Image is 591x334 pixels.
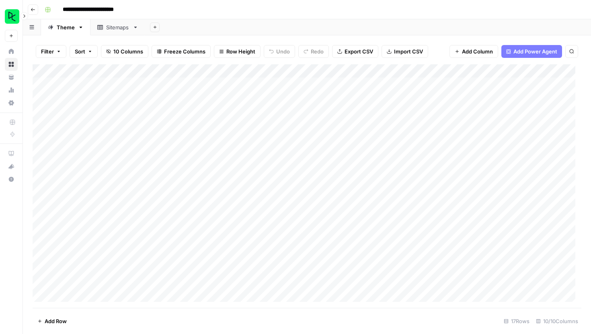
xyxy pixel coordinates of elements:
[90,19,145,35] a: Sitemaps
[45,317,67,325] span: Add Row
[332,45,378,58] button: Export CSV
[449,45,498,58] button: Add Column
[5,160,17,172] div: What's new?
[164,47,205,55] span: Freeze Columns
[5,96,18,109] a: Settings
[5,9,19,24] img: DataCamp Logo
[152,45,211,58] button: Freeze Columns
[264,45,295,58] button: Undo
[226,47,255,55] span: Row Height
[513,47,557,55] span: Add Power Agent
[382,45,428,58] button: Import CSV
[462,47,493,55] span: Add Column
[106,23,129,31] div: Sitemaps
[33,315,72,328] button: Add Row
[5,45,18,58] a: Home
[276,47,290,55] span: Undo
[501,315,533,328] div: 17 Rows
[311,47,324,55] span: Redo
[501,45,562,58] button: Add Power Agent
[394,47,423,55] span: Import CSV
[57,23,75,31] div: Theme
[113,47,143,55] span: 10 Columns
[36,45,66,58] button: Filter
[5,84,18,96] a: Usage
[5,160,18,173] button: What's new?
[5,71,18,84] a: Your Data
[214,45,261,58] button: Row Height
[101,45,148,58] button: 10 Columns
[70,45,98,58] button: Sort
[5,173,18,186] button: Help + Support
[41,47,54,55] span: Filter
[5,147,18,160] a: AirOps Academy
[75,47,85,55] span: Sort
[298,45,329,58] button: Redo
[5,58,18,71] a: Browse
[41,19,90,35] a: Theme
[533,315,581,328] div: 10/10 Columns
[5,6,18,27] button: Workspace: DataCamp
[345,47,373,55] span: Export CSV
